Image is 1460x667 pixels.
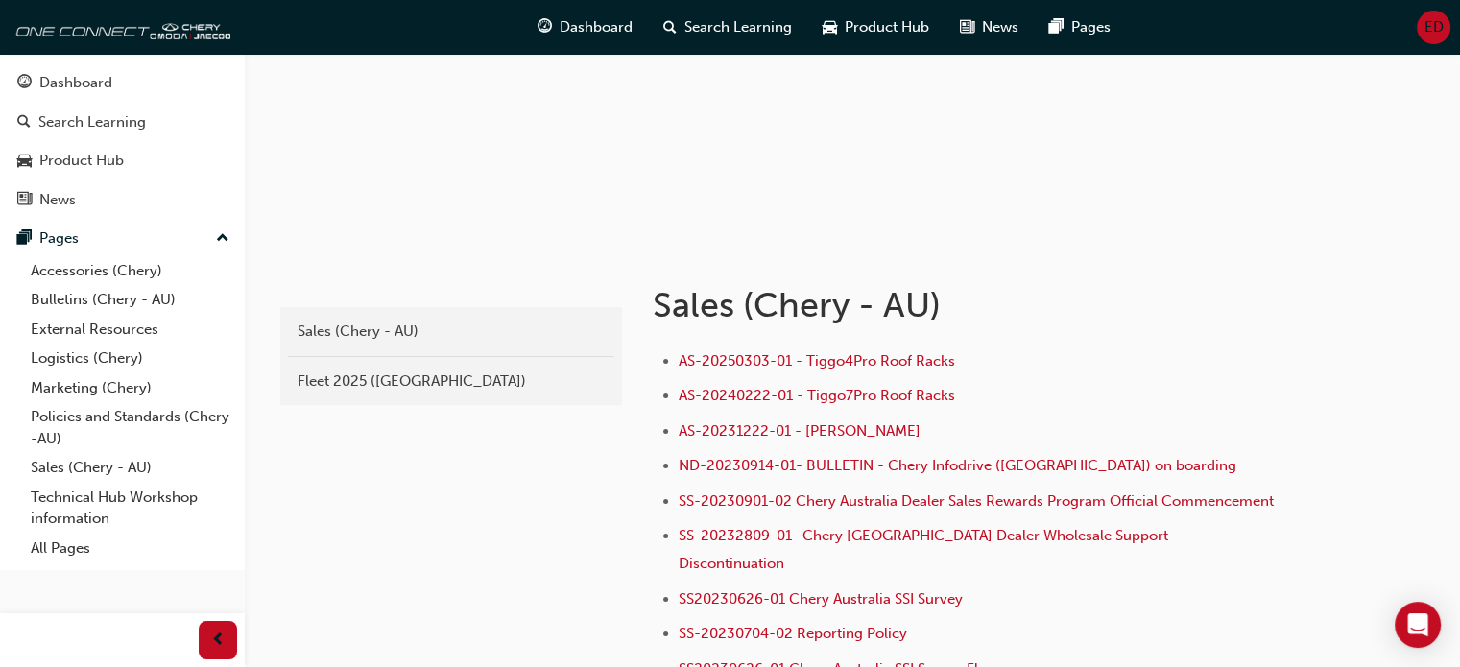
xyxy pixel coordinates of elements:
[679,590,963,607] a: SS20230626-01 Chery Australia SSI Survey
[23,373,237,403] a: Marketing (Chery)
[1417,11,1450,44] button: ED
[39,189,76,211] div: News
[39,227,79,250] div: Pages
[23,256,237,286] a: Accessories (Chery)
[522,8,648,47] a: guage-iconDashboard
[23,534,237,563] a: All Pages
[648,8,807,47] a: search-iconSearch Learning
[945,8,1034,47] a: news-iconNews
[679,527,1172,572] a: SS-20232809-01- Chery [GEOGRAPHIC_DATA] Dealer Wholesale Support Discontinuation
[8,61,237,221] button: DashboardSearch LearningProduct HubNews
[10,8,230,46] img: oneconnect
[679,492,1274,510] a: SS-20230901-02 Chery Australia Dealer Sales Rewards Program Official Commencement
[39,150,124,172] div: Product Hub
[23,285,237,315] a: Bulletins (Chery - AU)
[1071,16,1111,38] span: Pages
[17,230,32,248] span: pages-icon
[17,114,31,131] span: search-icon
[1395,602,1441,648] div: Open Intercom Messenger
[679,352,955,369] a: AS-20250303-01 - Tiggo4Pro Roof Racks
[8,105,237,140] a: Search Learning
[23,344,237,373] a: Logistics (Chery)
[298,321,605,343] div: Sales (Chery - AU)
[39,72,112,94] div: Dashboard
[216,226,229,251] span: up-icon
[1424,16,1444,38] span: ED
[288,315,614,348] a: Sales (Chery - AU)
[211,629,226,653] span: prev-icon
[17,192,32,209] span: news-icon
[982,16,1018,38] span: News
[298,370,605,393] div: Fleet 2025 ([GEOGRAPHIC_DATA])
[807,8,945,47] a: car-iconProduct Hub
[1034,8,1126,47] a: pages-iconPages
[38,111,146,133] div: Search Learning
[679,625,907,642] a: SS-20230704-02 Reporting Policy
[23,453,237,483] a: Sales (Chery - AU)
[823,15,837,39] span: car-icon
[17,75,32,92] span: guage-icon
[684,16,792,38] span: Search Learning
[23,315,237,345] a: External Resources
[8,65,237,101] a: Dashboard
[8,221,237,256] button: Pages
[8,143,237,179] a: Product Hub
[679,457,1236,474] a: ND-20230914-01- BULLETIN - Chery Infodrive ([GEOGRAPHIC_DATA]) on boarding
[845,16,929,38] span: Product Hub
[679,387,955,404] a: AS-20240222-01 - Tiggo7Pro Roof Racks
[288,365,614,398] a: Fleet 2025 ([GEOGRAPHIC_DATA])
[23,402,237,453] a: Policies and Standards (Chery -AU)
[679,422,921,440] a: AS-20231222-01 - [PERSON_NAME]
[960,15,974,39] span: news-icon
[8,182,237,218] a: News
[1049,15,1064,39] span: pages-icon
[653,284,1282,326] h1: Sales (Chery - AU)
[663,15,677,39] span: search-icon
[17,153,32,170] span: car-icon
[560,16,633,38] span: Dashboard
[23,483,237,534] a: Technical Hub Workshop information
[538,15,552,39] span: guage-icon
